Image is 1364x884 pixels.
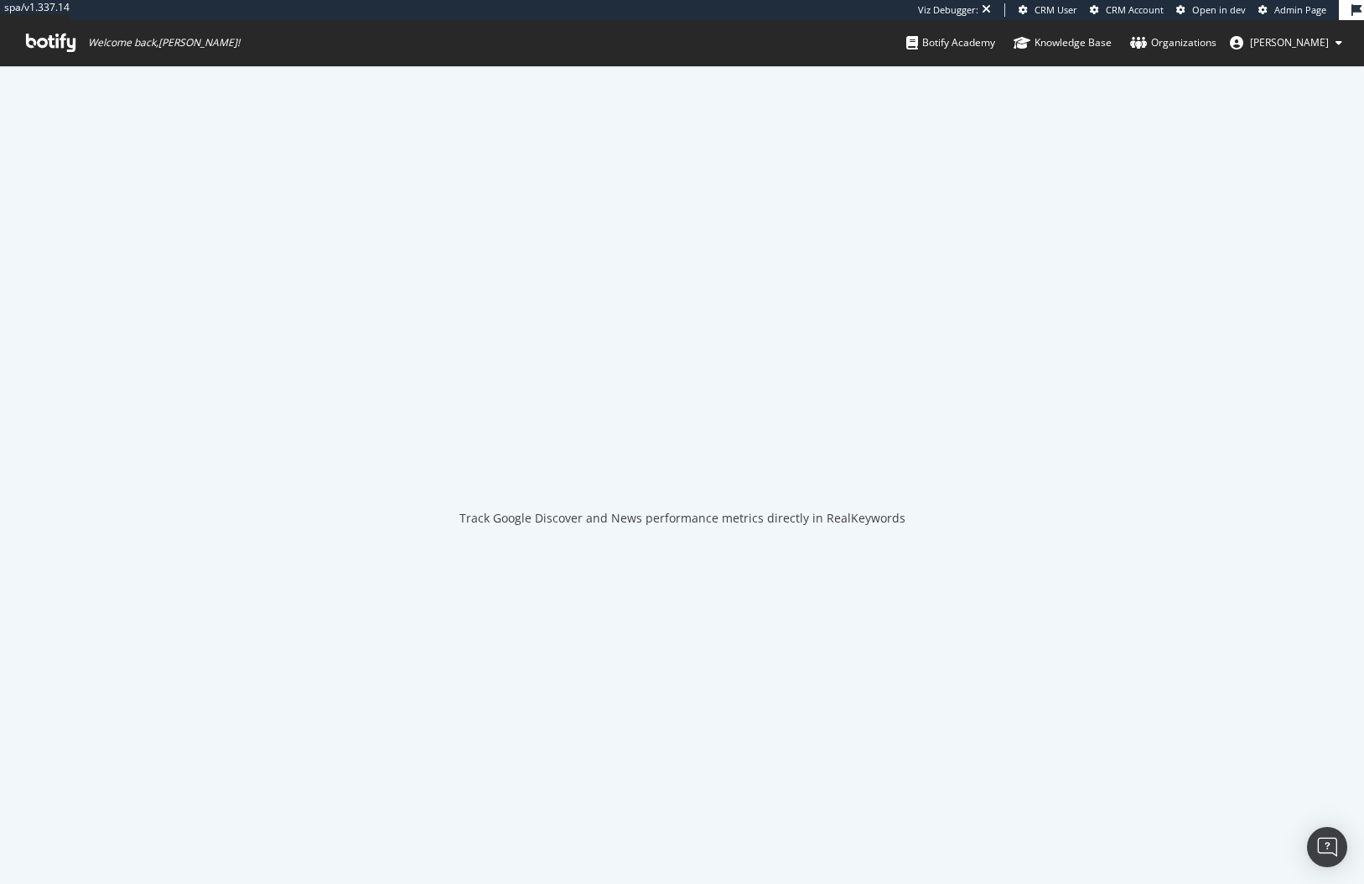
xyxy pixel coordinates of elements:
[1216,29,1356,56] button: [PERSON_NAME]
[1106,3,1164,16] span: CRM Account
[1176,3,1246,17] a: Open in dev
[1258,3,1326,17] a: Admin Page
[1274,3,1326,16] span: Admin Page
[1307,827,1347,867] div: Open Intercom Messenger
[1090,3,1164,17] a: CRM Account
[88,36,240,49] span: Welcome back, [PERSON_NAME] !
[1014,34,1112,51] div: Knowledge Base
[622,423,743,483] div: animation
[1130,20,1216,65] a: Organizations
[1019,3,1077,17] a: CRM User
[1250,35,1329,49] span: kerry
[906,34,995,51] div: Botify Academy
[1130,34,1216,51] div: Organizations
[1035,3,1077,16] span: CRM User
[906,20,995,65] a: Botify Academy
[459,510,905,527] div: Track Google Discover and News performance metrics directly in RealKeywords
[1192,3,1246,16] span: Open in dev
[918,3,978,17] div: Viz Debugger:
[1014,20,1112,65] a: Knowledge Base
